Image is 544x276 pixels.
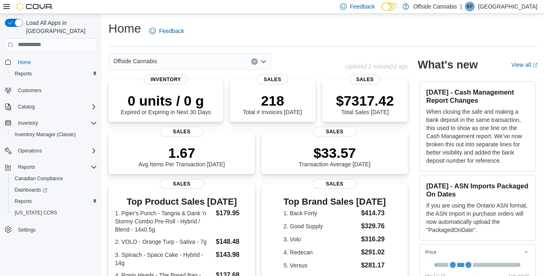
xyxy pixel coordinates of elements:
[8,207,100,219] button: [US_STATE] CCRS
[361,208,386,218] dd: $414.73
[511,62,537,68] a: View allExternal link
[413,2,457,11] p: Offside Cannabis
[283,248,358,256] dt: 4. Redecan
[361,221,386,231] dd: $329.76
[15,224,97,234] span: Settings
[426,108,529,165] p: When closing the safe and making a bank deposit in the same transaction, this used to show as one...
[336,93,394,109] p: $7317.42
[243,93,302,109] p: 218
[113,56,157,66] span: Offside Cannabis
[18,148,42,154] span: Operations
[15,86,45,95] a: Customers
[2,101,100,113] button: Catalog
[426,88,529,104] h3: [DATE] - Cash Management Report Changes
[418,58,478,71] h2: What's new
[159,27,184,35] span: Feedback
[465,2,475,11] div: Kolby Field
[115,209,212,234] dt: 1. Piper's Punch - Tangria & Dank 'n Stormy Combo Pre-Roll - Hybrid / Blend - 14x0.5g
[11,174,66,183] a: Canadian Compliance
[299,145,371,161] p: $33.57
[533,63,537,68] svg: External link
[11,185,51,195] a: Dashboards
[426,201,529,234] p: If you are using the Ontario ASN format, the ASN Import in purchase orders will now automatically...
[15,131,76,138] span: Inventory Manager (Classic)
[350,2,375,11] span: Feedback
[8,184,100,196] a: Dashboards
[18,164,35,170] span: Reports
[8,173,100,184] button: Canadian Compliance
[8,196,100,207] button: Reports
[361,261,386,270] dd: $281.17
[251,58,258,65] button: Clear input
[18,104,35,110] span: Catalog
[260,58,267,65] button: Open list of options
[146,23,187,39] a: Feedback
[139,145,225,168] div: Avg Items Per Transaction [DATE]
[15,187,47,193] span: Dashboards
[11,69,35,79] a: Reports
[361,234,386,244] dd: $316.29
[11,197,35,206] a: Reports
[2,161,100,173] button: Reports
[2,56,100,68] button: Home
[15,210,57,216] span: [US_STATE] CCRS
[11,185,97,195] span: Dashboards
[160,127,204,137] span: Sales
[243,93,302,115] div: Total # Invoices [DATE]
[115,197,248,207] h3: Top Product Sales [DATE]
[5,53,97,257] nav: Complex example
[15,85,97,95] span: Customers
[15,71,32,77] span: Reports
[15,102,97,112] span: Catalog
[11,208,97,218] span: Washington CCRS
[467,2,473,11] span: KF
[2,145,100,157] button: Operations
[23,19,97,35] span: Load All Apps in [GEOGRAPHIC_DATA]
[121,93,211,115] div: Expired or Expiring in Next 30 Days
[115,251,212,267] dt: 3. Spinach - Space Cake - Hybrid - 14g
[216,208,248,218] dd: $179.95
[283,261,358,269] dt: 5. Versus
[11,197,97,206] span: Reports
[349,75,380,84] span: Sales
[160,179,204,189] span: Sales
[15,102,38,112] button: Catalog
[381,2,398,11] input: Dark Mode
[18,120,38,126] span: Inventory
[15,175,63,182] span: Canadian Compliance
[108,20,141,37] h1: Home
[361,247,386,257] dd: $291.02
[313,179,357,189] span: Sales
[15,118,41,128] button: Inventory
[11,130,97,139] span: Inventory Manager (Classic)
[15,57,34,67] a: Home
[460,2,462,11] p: |
[11,174,97,183] span: Canadian Compliance
[15,118,97,128] span: Inventory
[2,117,100,129] button: Inventory
[11,208,60,218] a: [US_STATE] CCRS
[15,198,32,205] span: Reports
[313,127,357,137] span: Sales
[257,75,288,84] span: Sales
[11,130,79,139] a: Inventory Manager (Classic)
[18,59,31,66] span: Home
[336,93,394,115] div: Total Sales [DATE]
[18,227,35,233] span: Settings
[283,222,358,230] dt: 2. Good Supply
[8,68,100,79] button: Reports
[121,93,211,109] p: 0 units / 0 g
[16,2,53,11] img: Cova
[283,235,358,243] dt: 3. Volo
[345,63,408,70] p: Updated 1 minute(s) ago
[2,84,100,96] button: Customers
[8,129,100,140] button: Inventory Manager (Classic)
[15,162,97,172] span: Reports
[15,146,97,156] span: Operations
[478,2,537,11] p: [GEOGRAPHIC_DATA]
[15,162,38,172] button: Reports
[283,209,358,217] dt: 1. Back Forty
[216,237,248,247] dd: $148.48
[2,223,100,235] button: Settings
